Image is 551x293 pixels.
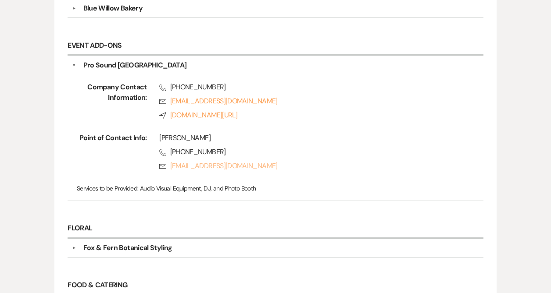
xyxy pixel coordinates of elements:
[83,3,143,14] div: Blue Willow Bakery
[159,82,458,92] span: [PHONE_NUMBER]
[159,110,458,120] a: [DOMAIN_NAME][URL]
[83,60,187,71] div: Pro Sound [GEOGRAPHIC_DATA]
[77,184,474,193] p: Audio Visual Equipment, DJ, and Photo Booth
[83,243,172,253] div: Fox & Fern Botanical Styling
[69,6,79,11] button: ▼
[68,219,483,239] h6: Floral
[77,184,139,192] span: Services to be Provided:
[159,133,458,143] div: [PERSON_NAME]
[68,36,483,56] h6: Event Add-Ons
[69,246,79,250] button: ▼
[77,82,147,124] span: Company Contact Information:
[72,60,76,71] button: ▼
[159,96,458,106] a: [EMAIL_ADDRESS][DOMAIN_NAME]
[159,161,458,171] a: [EMAIL_ADDRESS][DOMAIN_NAME]
[77,133,147,175] span: Point of Contact Info:
[159,147,458,157] span: [PHONE_NUMBER]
